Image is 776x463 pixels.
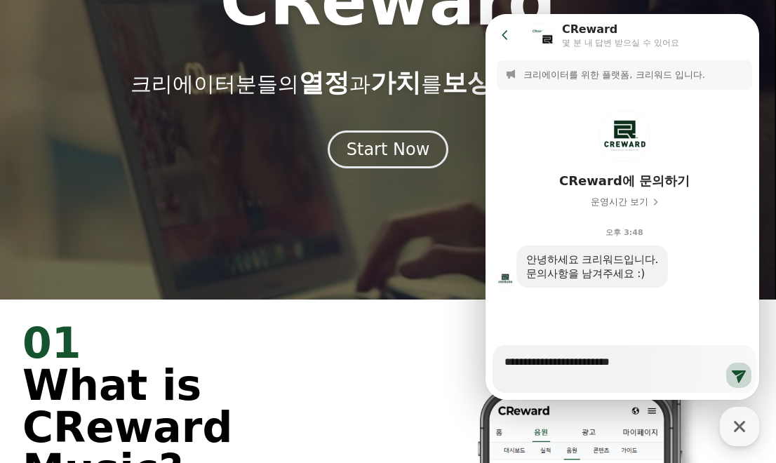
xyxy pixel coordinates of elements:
div: Start Now [347,138,430,161]
div: 01 [22,322,371,364]
span: 열정 [299,68,349,97]
p: 크리에이터분들의 과 를 받을 수 있는 곳 [131,69,645,97]
a: Start Now [328,145,449,158]
button: Start Now [328,130,449,168]
span: 보상 [442,68,493,97]
iframe: Channel chat [486,14,759,400]
span: 가치 [370,68,421,97]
